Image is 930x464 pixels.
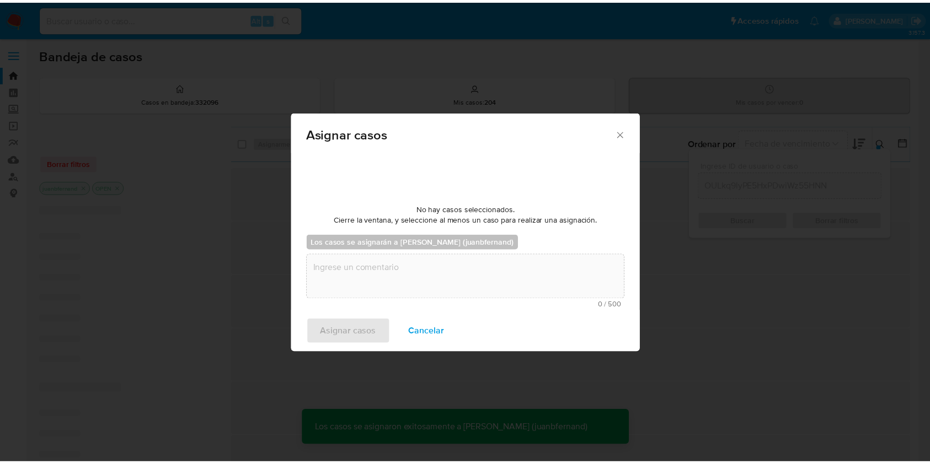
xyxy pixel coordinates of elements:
[622,128,632,138] button: Cerrar ventana
[399,319,464,345] button: Cancelar
[421,204,521,215] span: No hay casos seleccionados.
[313,301,629,309] span: Máximo 500 caracteres
[414,320,450,344] span: Cancelar
[295,112,648,353] div: assign-modal
[338,215,604,226] span: Cierre la ventana, y seleccione al menos un caso para realizar una asignación.
[314,236,520,247] b: Los casos se asignarán a [PERSON_NAME] (juanbfernand)
[310,127,623,141] span: Asignar casos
